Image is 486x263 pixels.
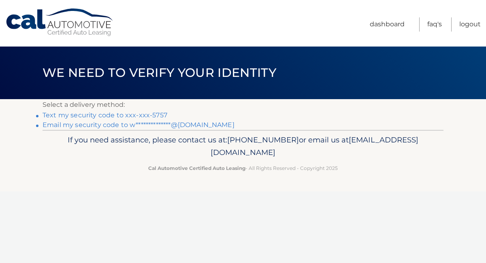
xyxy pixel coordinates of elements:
[427,17,442,32] a: FAQ's
[43,65,276,80] span: We need to verify your identity
[459,17,481,32] a: Logout
[43,111,167,119] a: Text my security code to xxx-xxx-5757
[148,165,245,171] strong: Cal Automotive Certified Auto Leasing
[227,135,299,144] span: [PHONE_NUMBER]
[5,8,115,37] a: Cal Automotive
[48,164,438,172] p: - All Rights Reserved - Copyright 2025
[370,17,405,32] a: Dashboard
[48,134,438,159] p: If you need assistance, please contact us at: or email us at
[43,99,443,110] p: Select a delivery method:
